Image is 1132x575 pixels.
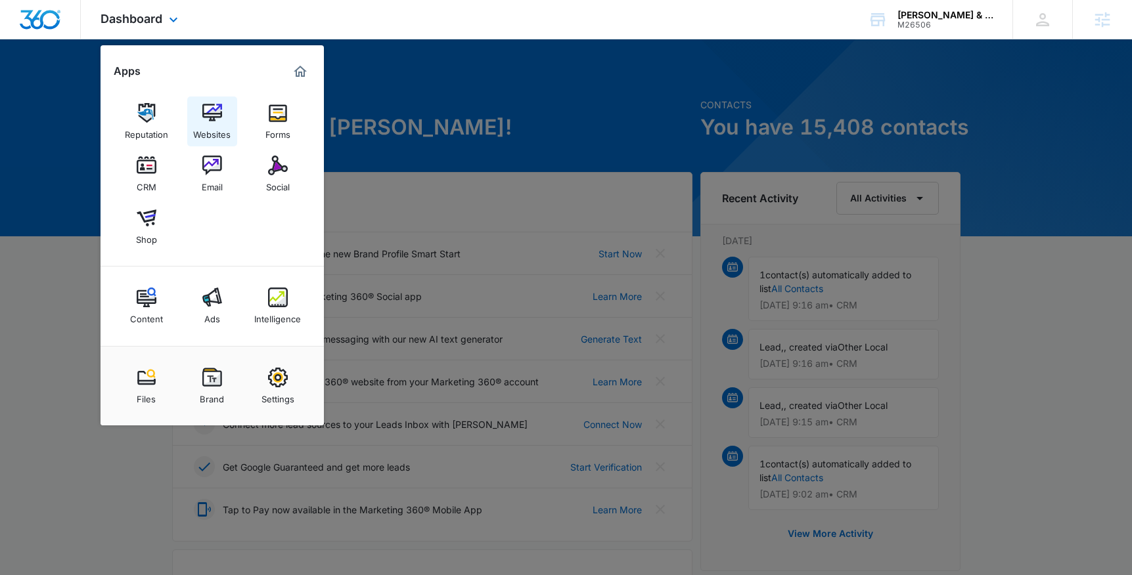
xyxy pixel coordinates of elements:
a: Settings [253,361,303,411]
a: Email [187,149,237,199]
div: Settings [261,387,294,404]
a: Files [122,361,171,411]
a: Marketing 360® Dashboard [290,61,311,82]
div: Websites [193,123,231,140]
a: Forms [253,96,303,146]
a: CRM [122,149,171,199]
a: Brand [187,361,237,411]
div: Brand [200,387,224,404]
span: Dashboard [101,12,162,26]
div: Forms [265,123,290,140]
div: Shop [136,228,157,245]
div: Social [266,175,290,192]
div: Content [130,307,163,324]
h2: Apps [114,65,141,77]
div: account id [897,20,993,30]
a: Websites [187,96,237,146]
div: account name [897,10,993,20]
a: Shop [122,202,171,251]
div: Email [202,175,223,192]
div: Files [137,387,156,404]
a: Reputation [122,96,171,146]
div: Ads [204,307,220,324]
div: Intelligence [254,307,301,324]
a: Social [253,149,303,199]
a: Intelligence [253,281,303,331]
div: CRM [137,175,156,192]
a: Content [122,281,171,331]
a: Ads [187,281,237,331]
div: Reputation [125,123,168,140]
